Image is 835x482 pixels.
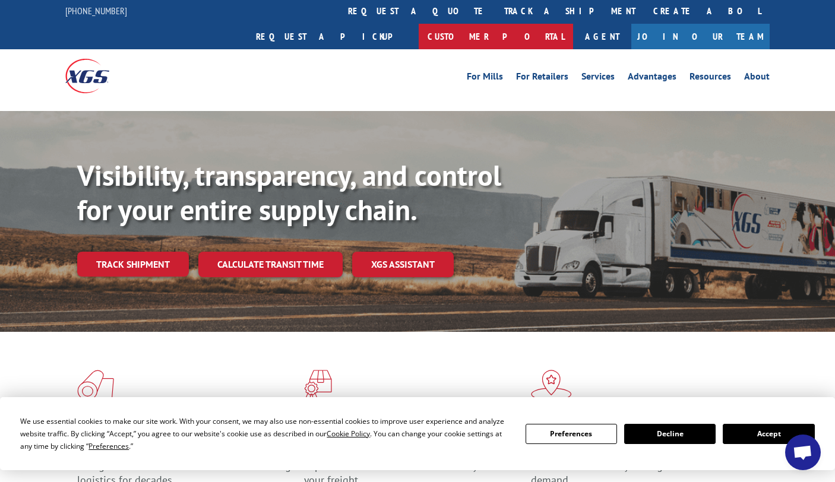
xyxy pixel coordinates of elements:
a: About [744,72,770,85]
a: Customer Portal [419,24,573,49]
a: For Mills [467,72,503,85]
a: Join Our Team [631,24,770,49]
img: xgs-icon-total-supply-chain-intelligence-red [77,370,114,401]
button: Accept [723,424,814,444]
a: Calculate transit time [198,252,343,277]
a: Track shipment [77,252,189,277]
img: xgs-icon-focused-on-flooring-red [304,370,332,401]
div: Open chat [785,435,821,470]
span: Cookie Policy [327,429,370,439]
div: We use essential cookies to make our site work. With your consent, we may also use non-essential ... [20,415,511,452]
a: Advantages [628,72,676,85]
a: Agent [573,24,631,49]
button: Preferences [526,424,617,444]
a: [PHONE_NUMBER] [65,5,127,17]
a: Resources [689,72,731,85]
button: Decline [624,424,716,444]
a: XGS ASSISTANT [352,252,454,277]
span: Preferences [88,441,129,451]
a: Services [581,72,615,85]
a: Request a pickup [247,24,419,49]
img: xgs-icon-flagship-distribution-model-red [531,370,572,401]
a: For Retailers [516,72,568,85]
b: Visibility, transparency, and control for your entire supply chain. [77,157,501,228]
